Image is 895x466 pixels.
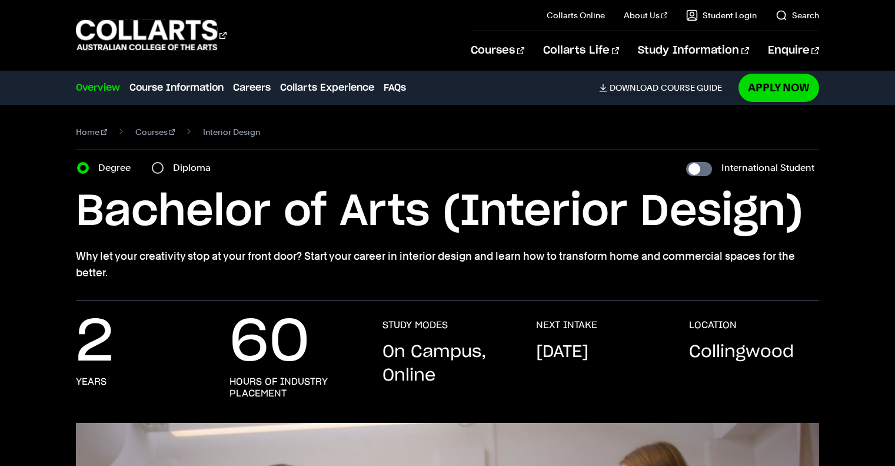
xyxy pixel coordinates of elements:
[76,124,107,140] a: Home
[536,341,588,364] p: [DATE]
[382,319,448,331] h3: STUDY MODES
[203,124,260,140] span: Interior Design
[471,31,524,70] a: Courses
[384,81,406,95] a: FAQs
[173,160,218,176] label: Diploma
[738,74,819,101] a: Apply Now
[233,81,271,95] a: Careers
[599,82,731,93] a: DownloadCourse Guide
[76,186,819,239] h1: Bachelor of Arts (Interior Design)
[776,9,819,21] a: Search
[382,341,512,388] p: On Campus, Online
[721,160,814,176] label: International Student
[638,31,748,70] a: Study Information
[76,81,120,95] a: Overview
[76,248,819,281] p: Why let your creativity stop at your front door? Start your career in interior design and learn h...
[547,9,605,21] a: Collarts Online
[135,124,175,140] a: Courses
[536,319,597,331] h3: NEXT INTAKE
[689,319,737,331] h3: LOCATION
[624,9,667,21] a: About Us
[229,376,359,399] h3: hours of industry placement
[689,341,794,364] p: Collingwood
[768,31,819,70] a: Enquire
[229,319,310,366] p: 60
[129,81,224,95] a: Course Information
[686,9,757,21] a: Student Login
[98,160,138,176] label: Degree
[543,31,619,70] a: Collarts Life
[280,81,374,95] a: Collarts Experience
[610,82,658,93] span: Download
[76,319,114,366] p: 2
[76,376,107,388] h3: years
[76,18,227,52] div: Go to homepage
